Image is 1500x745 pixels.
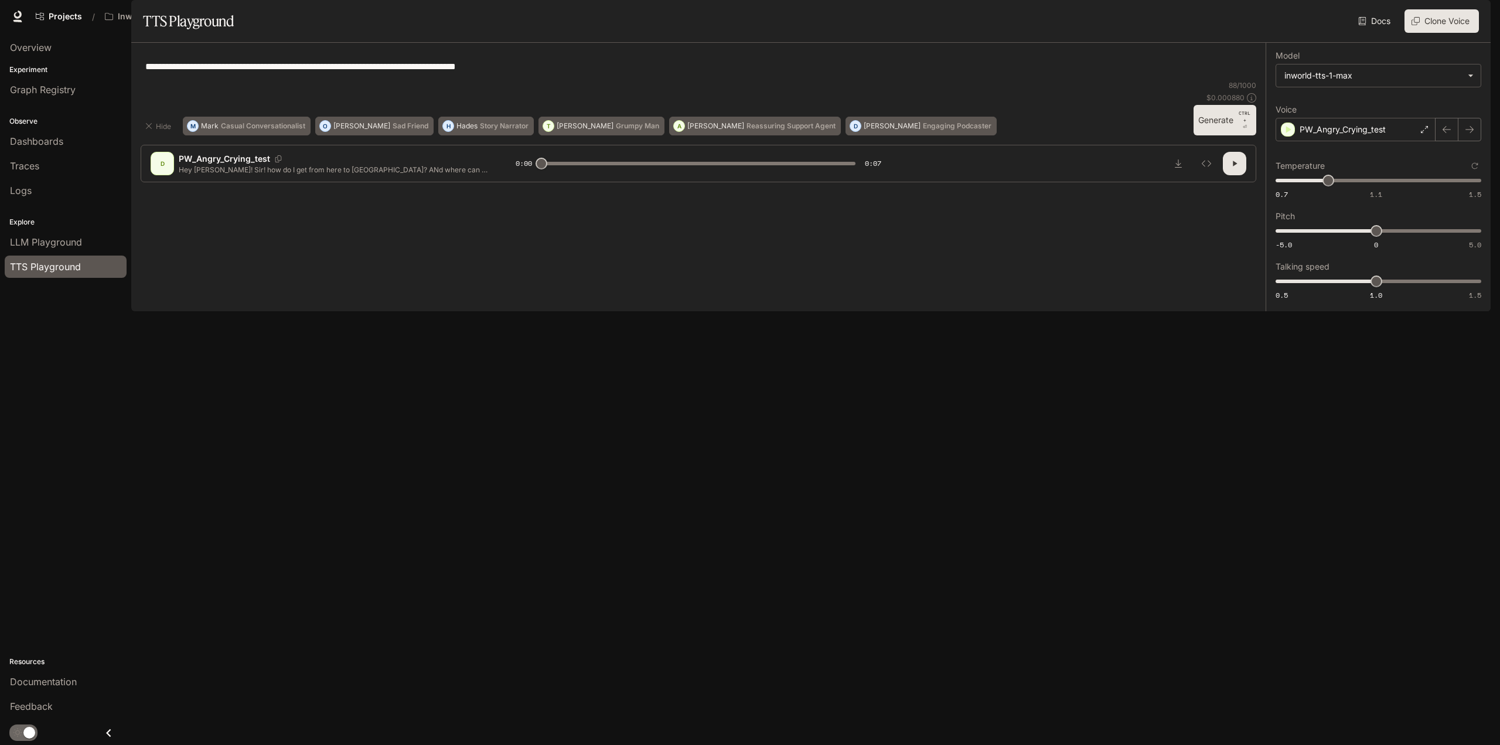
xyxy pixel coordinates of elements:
div: / [87,11,100,23]
button: Copy Voice ID [270,155,287,162]
div: H [443,117,454,135]
span: Projects [49,12,82,22]
span: 1.0 [1370,290,1382,300]
span: -5.0 [1276,240,1292,250]
p: Story Narrator [480,123,529,130]
p: Voice [1276,106,1297,114]
div: T [543,117,554,135]
button: Reset to default [1468,159,1481,172]
span: 0.5 [1276,290,1288,300]
p: Sad Friend [393,123,428,130]
div: inworld-tts-1-max [1284,70,1462,81]
p: Casual Conversationalist [221,123,305,130]
p: Inworld AI Demos [118,12,183,22]
p: [PERSON_NAME] [864,123,921,130]
p: Engaging Podcaster [923,123,991,130]
p: Model [1276,52,1300,60]
button: MMarkCasual Conversationalist [183,117,311,135]
span: 0 [1374,240,1378,250]
p: Pitch [1276,212,1295,220]
button: Download audio [1167,152,1190,175]
span: 1.5 [1469,290,1481,300]
h1: TTS Playground [143,9,234,33]
span: 5.0 [1469,240,1481,250]
p: [PERSON_NAME] [557,123,613,130]
button: Hide [141,117,178,135]
div: D [153,154,172,173]
p: Grumpy Man [616,123,659,130]
p: Temperature [1276,162,1325,170]
p: Hey [PERSON_NAME]! Sir! how do I get from here to [GEOGRAPHIC_DATA]? ANd where can i find a food ... [179,165,487,175]
span: 0:07 [865,158,881,169]
p: ⏎ [1238,110,1252,131]
p: CTRL + [1238,110,1252,124]
a: Go to projects [30,5,87,28]
div: O [320,117,330,135]
p: Mark [201,123,219,130]
p: [PERSON_NAME] [687,123,744,130]
span: 0:00 [516,158,532,169]
button: D[PERSON_NAME]Engaging Podcaster [846,117,997,135]
button: Clone Voice [1404,9,1479,33]
button: T[PERSON_NAME]Grumpy Man [538,117,664,135]
div: D [850,117,861,135]
button: HHadesStory Narrator [438,117,534,135]
span: 1.5 [1469,189,1481,199]
p: 88 / 1000 [1229,80,1256,90]
p: [PERSON_NAME] [333,123,390,130]
p: Talking speed [1276,263,1329,271]
span: 0.7 [1276,189,1288,199]
div: inworld-tts-1-max [1276,64,1481,87]
p: $ 0.000880 [1206,93,1245,103]
p: Hades [456,123,478,130]
span: 1.1 [1370,189,1382,199]
button: GenerateCTRL +⏎ [1194,105,1256,135]
div: A [674,117,684,135]
button: Inspect [1195,152,1218,175]
p: Reassuring Support Agent [746,123,836,130]
button: Open workspace menu [100,5,202,28]
button: A[PERSON_NAME]Reassuring Support Agent [669,117,841,135]
div: M [187,117,198,135]
button: O[PERSON_NAME]Sad Friend [315,117,434,135]
p: PW_Angry_Crying_test [179,153,270,165]
a: Docs [1356,9,1395,33]
p: PW_Angry_Crying_test [1300,124,1386,135]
